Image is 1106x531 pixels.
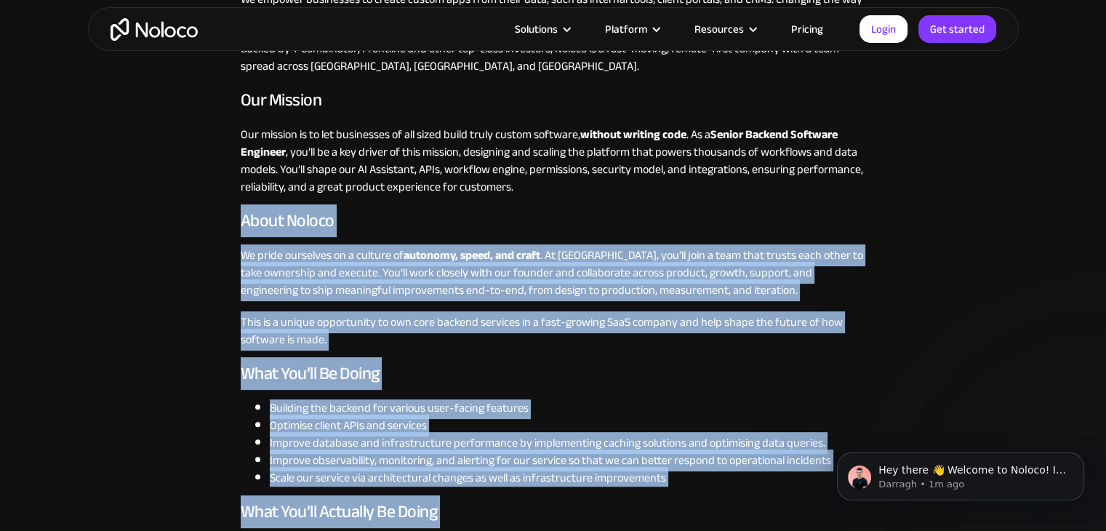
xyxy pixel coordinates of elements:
[859,15,907,43] a: Login
[241,126,866,196] p: Our mission is to let businesses of all sized build truly custom software, . As a , you’ll be a k...
[111,18,198,41] a: home
[270,452,866,469] li: Improve observability, monitoring, and alerting for our service so that we can better respond to ...
[241,124,838,163] strong: Senior Backend Software Engineer
[694,20,744,39] div: Resources
[676,20,773,39] div: Resources
[515,20,558,39] div: Solutions
[580,124,686,145] strong: without writing code
[497,20,587,39] div: Solutions
[587,20,676,39] div: Platform
[918,15,996,43] a: Get started
[241,210,866,232] h3: About Noloco
[241,314,866,348] p: This is a unique opportunity to own core backend services in a fast-growing SaaS company and help...
[270,469,866,487] li: Scale our service via architectural changes as well as infrastructure improvements
[241,363,866,385] h3: What You’ll Be Doing
[270,434,866,452] li: Improve database and infrastructure performance by implementing caching solutions and optimising ...
[241,40,866,75] p: Backed by Y Combinator, Frontline and other top-class investors, Noloco is a fast-moving, remote-...
[241,89,866,111] h3: Our Mission
[241,501,866,523] h3: What You’ll Actually Be Doing
[605,20,647,39] div: Platform
[241,247,866,299] p: We pride ourselves on a culture of . At [GEOGRAPHIC_DATA], you’ll join a team that trusts each ot...
[815,422,1106,524] iframe: Intercom notifications message
[270,399,866,417] li: Building the backend for various user-facing features
[270,417,866,434] li: Optimise client APIs and services
[773,20,841,39] a: Pricing
[404,244,540,266] strong: autonomy, speed, and craft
